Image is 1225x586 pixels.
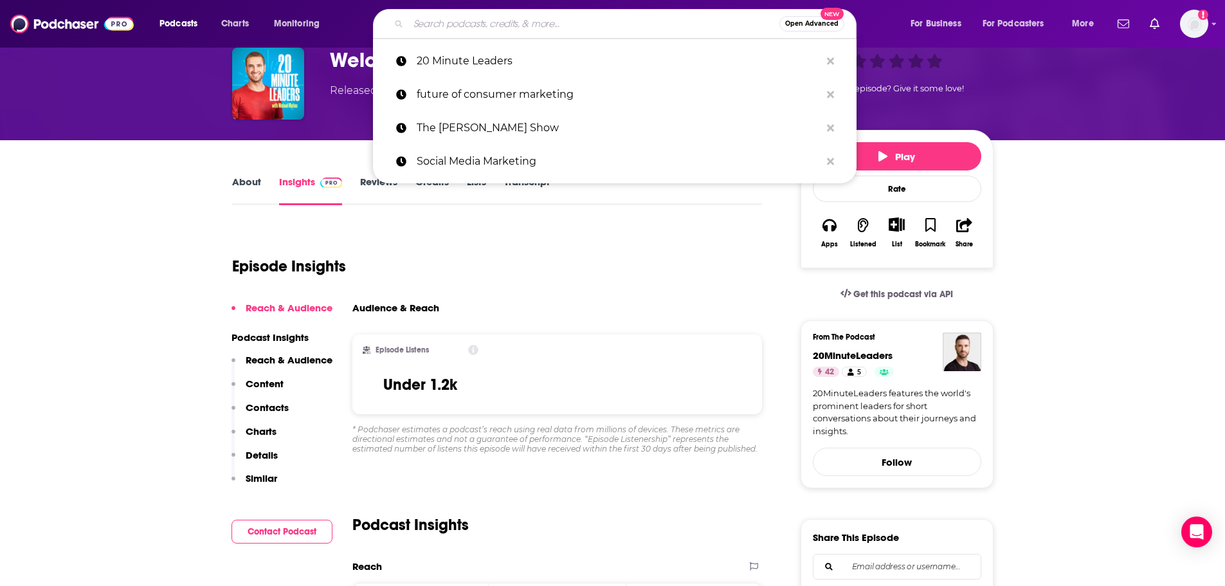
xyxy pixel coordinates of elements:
[352,515,469,535] h2: Podcast Insights
[983,15,1044,33] span: For Podcasters
[417,145,821,178] p: Social Media Marketing
[330,48,780,73] h3: Welcome to 20 Minute Leaders!
[376,345,429,354] h2: Episode Listens
[408,14,779,34] input: Search podcasts, credits, & more...
[246,378,284,390] p: Content
[360,176,397,205] a: Reviews
[884,217,910,232] button: Show More Button
[1180,10,1208,38] img: User Profile
[246,354,332,366] p: Reach & Audience
[352,425,763,453] div: * Podchaser estimates a podcast’s reach using real data from millions of devices. These metrics a...
[221,15,249,33] span: Charts
[785,21,839,27] span: Open Advanced
[892,240,902,248] div: List
[373,145,857,178] a: Social Media Marketing
[956,241,973,248] div: Share
[417,44,821,78] p: 20 Minute Leaders
[385,9,869,39] div: Search podcasts, credits, & more...
[231,401,289,425] button: Contacts
[373,78,857,111] a: future of consumer marketing
[824,554,970,579] input: Email address or username...
[231,472,277,496] button: Similar
[813,209,846,256] button: Apps
[10,12,134,36] img: Podchaser - Follow, Share and Rate Podcasts
[383,375,457,394] h3: Under 1.2k
[974,14,1063,34] button: open menu
[246,449,278,461] p: Details
[213,14,257,34] a: Charts
[1063,14,1110,34] button: open menu
[779,16,844,32] button: Open AdvancedNew
[231,449,278,473] button: Details
[232,48,304,120] img: Welcome to 20 Minute Leaders!
[1072,15,1094,33] span: More
[1145,13,1165,35] a: Show notifications dropdown
[231,302,332,325] button: Reach & Audience
[1180,10,1208,38] button: Show profile menu
[1180,10,1208,38] span: Logged in as PTEPR25
[159,15,197,33] span: Podcasts
[813,531,899,544] h3: Share This Episode
[246,401,289,414] p: Contacts
[813,176,981,202] div: Rate
[846,209,880,256] button: Listened
[150,14,214,34] button: open menu
[813,448,981,476] button: Follow
[902,14,977,34] button: open menu
[813,333,971,342] h3: From The Podcast
[914,209,947,256] button: Bookmark
[842,367,866,377] a: 5
[1198,10,1208,20] svg: Add a profile image
[813,387,981,437] a: 20MinuteLeaders features the world's prominent leaders for short conversations about their journe...
[246,302,332,314] p: Reach & Audience
[231,520,332,544] button: Contact Podcast
[274,15,320,33] span: Monitoring
[821,241,838,248] div: Apps
[373,44,857,78] a: 20 Minute Leaders
[504,176,550,205] a: Transcript
[231,354,332,378] button: Reach & Audience
[830,279,964,310] a: Get this podcast via API
[352,560,382,572] h2: Reach
[943,333,981,371] img: 20MinuteLeaders
[813,554,981,580] div: Search followers
[330,83,412,98] div: Released [DATE]
[880,209,913,256] div: Show More ButtonList
[821,8,844,20] span: New
[915,241,945,248] div: Bookmark
[415,176,449,205] a: Credits
[813,367,839,377] a: 42
[911,15,961,33] span: For Business
[467,176,486,205] a: Lists
[265,14,336,34] button: open menu
[853,289,953,300] span: Get this podcast via API
[878,151,915,163] span: Play
[850,241,876,248] div: Listened
[352,302,439,314] h3: Audience & Reach
[825,366,834,379] span: 42
[231,331,332,343] p: Podcast Insights
[232,257,346,276] h1: Episode Insights
[320,178,343,188] img: Podchaser Pro
[279,176,343,205] a: InsightsPodchaser Pro
[417,111,821,145] p: The Jasmine Star Show
[813,349,893,362] a: 20MinuteLeaders
[1181,517,1212,547] div: Open Intercom Messenger
[813,142,981,170] button: Play
[857,366,861,379] span: 5
[417,78,821,111] p: future of consumer marketing
[830,84,964,93] span: Good episode? Give it some love!
[947,209,981,256] button: Share
[373,111,857,145] a: The [PERSON_NAME] Show
[1112,13,1134,35] a: Show notifications dropdown
[246,472,277,484] p: Similar
[232,176,261,205] a: About
[231,425,277,449] button: Charts
[246,425,277,437] p: Charts
[231,378,284,401] button: Content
